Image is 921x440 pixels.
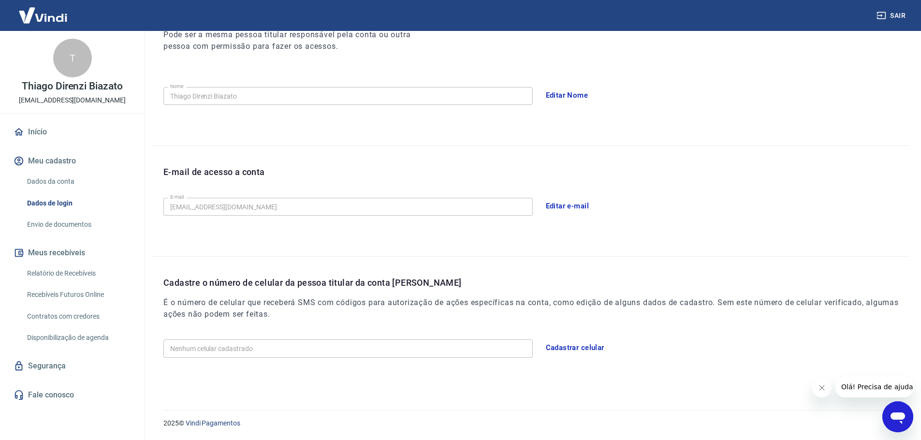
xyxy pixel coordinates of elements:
button: Sair [875,7,909,25]
h6: Pode ser a mesma pessoa titular responsável pela conta ou outra pessoa com permissão para fazer o... [163,29,428,52]
a: Vindi Pagamentos [186,419,240,427]
a: Recebíveis Futuros Online [23,285,133,305]
a: Dados da conta [23,172,133,191]
button: Meu cadastro [12,150,133,172]
a: Dados de login [23,193,133,213]
iframe: Mensagem da empresa [835,376,913,397]
a: Fale conosco [12,384,133,406]
p: [EMAIL_ADDRESS][DOMAIN_NAME] [19,95,126,105]
p: 2025 © [163,418,898,428]
a: Início [12,121,133,143]
button: Editar e-mail [541,196,595,216]
iframe: Botão para abrir a janela de mensagens [882,401,913,432]
img: Vindi [12,0,74,30]
h6: É o número de celular que receberá SMS com códigos para autorização de ações específicas na conta... [163,297,909,320]
a: Disponibilização de agenda [23,328,133,348]
button: Meus recebíveis [12,242,133,264]
p: Thiago Direnzi Biazato [22,81,123,91]
a: Relatório de Recebíveis [23,264,133,283]
iframe: Fechar mensagem [812,378,832,397]
a: Segurança [12,355,133,377]
p: E-mail de acesso a conta [163,165,265,178]
button: Cadastrar celular [541,337,610,358]
label: Nome [170,83,184,90]
p: Cadastre o número de celular da pessoa titular da conta [PERSON_NAME] [163,276,909,289]
span: Olá! Precisa de ajuda? [6,7,81,15]
label: E-mail [170,193,184,201]
div: T [53,39,92,77]
a: Contratos com credores [23,307,133,326]
button: Editar Nome [541,85,594,105]
a: Envio de documentos [23,215,133,235]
